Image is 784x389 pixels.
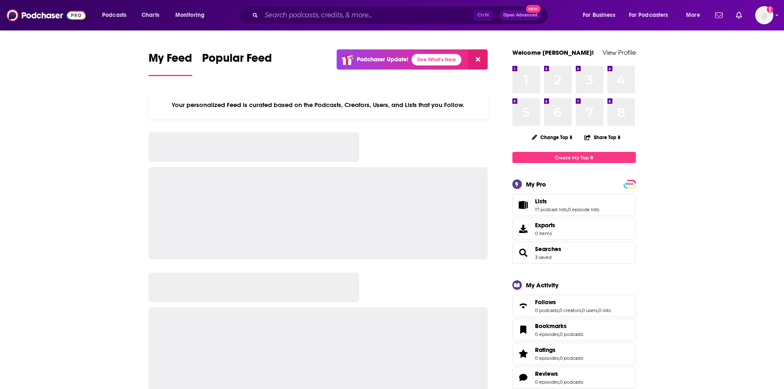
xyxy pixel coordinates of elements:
[515,223,532,235] span: Exports
[535,221,555,229] span: Exports
[623,9,680,22] button: open menu
[535,370,558,377] span: Reviews
[535,198,547,205] span: Lists
[247,6,556,25] div: Search podcasts, credits, & more...
[567,207,568,212] span: ,
[535,322,567,330] span: Bookmarks
[535,198,599,205] a: Lists
[535,207,567,212] a: 17 podcast lists
[96,9,137,22] button: open menu
[680,9,710,22] button: open menu
[136,9,164,22] a: Charts
[515,199,532,211] a: Lists
[535,331,559,337] a: 0 episodes
[535,245,561,253] a: Searches
[535,298,611,306] a: Follows
[412,54,461,65] a: See What's New
[584,129,621,145] button: Share Top 8
[559,307,581,313] a: 0 creators
[559,331,560,337] span: ,
[512,152,636,163] a: Create My Top 8
[598,307,598,313] span: ,
[500,10,541,20] button: Open AdvancedNew
[512,295,636,317] span: Follows
[202,51,272,70] span: Popular Feed
[560,331,583,337] a: 0 podcasts
[559,355,560,361] span: ,
[755,6,773,24] img: User Profile
[558,307,559,313] span: ,
[583,9,615,21] span: For Business
[560,355,583,361] a: 0 podcasts
[515,348,532,359] a: Ratings
[515,372,532,383] a: Reviews
[512,242,636,264] span: Searches
[515,247,532,259] a: Searches
[202,51,272,76] a: Popular Feed
[142,9,159,21] span: Charts
[474,10,493,21] span: Ctrl K
[581,307,582,313] span: ,
[515,324,532,335] a: Bookmarks
[503,13,537,17] span: Open Advanced
[535,379,559,385] a: 0 episodes
[535,298,556,306] span: Follows
[512,366,636,389] span: Reviews
[170,9,215,22] button: open menu
[526,180,546,188] div: My Pro
[535,346,583,354] a: Ratings
[526,281,558,289] div: My Activity
[535,370,583,377] a: Reviews
[175,9,205,21] span: Monitoring
[526,5,541,13] span: New
[149,51,192,76] a: My Feed
[559,379,560,385] span: ,
[629,9,668,21] span: For Podcasters
[755,6,773,24] span: Logged in as Lydia_Gustafson
[149,91,488,119] div: Your personalized Feed is curated based on the Podcasts, Creators, Users, and Lists that you Follow.
[535,307,558,313] a: 0 podcasts
[625,181,635,187] a: PRO
[603,49,636,56] a: View Profile
[357,56,408,63] p: Podchaser Update!
[568,207,599,212] a: 0 episode lists
[560,379,583,385] a: 0 podcasts
[535,254,551,260] a: 3 saved
[149,51,192,70] span: My Feed
[512,49,594,56] a: Welcome [PERSON_NAME]!
[582,307,598,313] a: 0 users
[733,8,745,22] a: Show notifications dropdown
[512,342,636,365] span: Ratings
[261,9,474,22] input: Search podcasts, credits, & more...
[535,346,556,354] span: Ratings
[686,9,700,21] span: More
[577,9,626,22] button: open menu
[755,6,773,24] button: Show profile menu
[535,355,559,361] a: 0 episodes
[535,322,583,330] a: Bookmarks
[515,300,532,312] a: Follows
[512,218,636,240] a: Exports
[7,7,86,23] img: Podchaser - Follow, Share and Rate Podcasts
[527,132,578,142] button: Change Top 8
[767,6,773,13] svg: Add a profile image
[512,194,636,216] span: Lists
[598,307,611,313] a: 0 lists
[512,319,636,341] span: Bookmarks
[712,8,726,22] a: Show notifications dropdown
[535,231,555,236] span: 0 items
[102,9,126,21] span: Podcasts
